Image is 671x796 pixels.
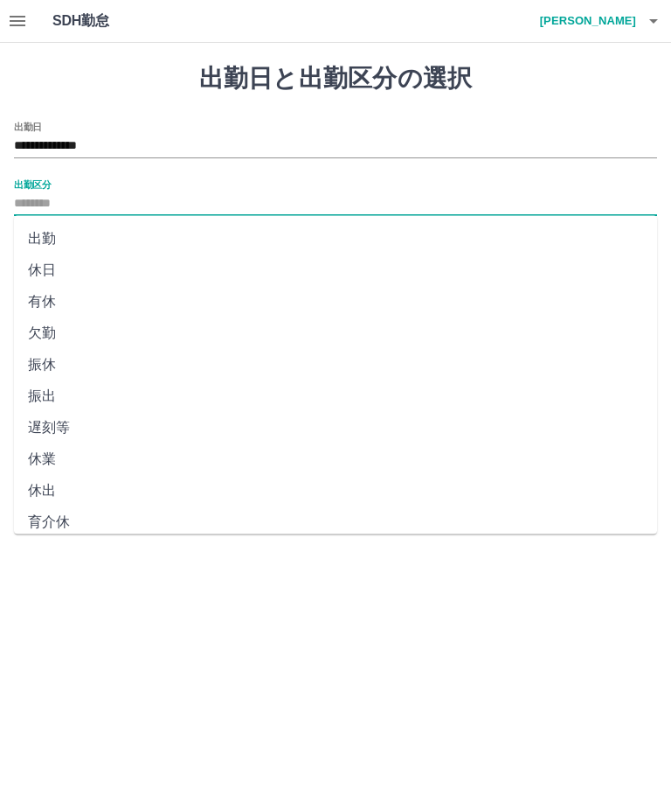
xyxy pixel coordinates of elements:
li: 有休 [14,286,657,318]
li: 欠勤 [14,318,657,349]
li: 遅刻等 [14,412,657,443]
label: 出勤区分 [14,178,51,191]
li: 振休 [14,349,657,381]
li: 休業 [14,443,657,475]
li: 育介休 [14,506,657,538]
li: 休出 [14,475,657,506]
li: 休日 [14,255,657,286]
label: 出勤日 [14,120,42,133]
h1: 出勤日と出勤区分の選択 [14,64,657,94]
li: 振出 [14,381,657,412]
li: 出勤 [14,223,657,255]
